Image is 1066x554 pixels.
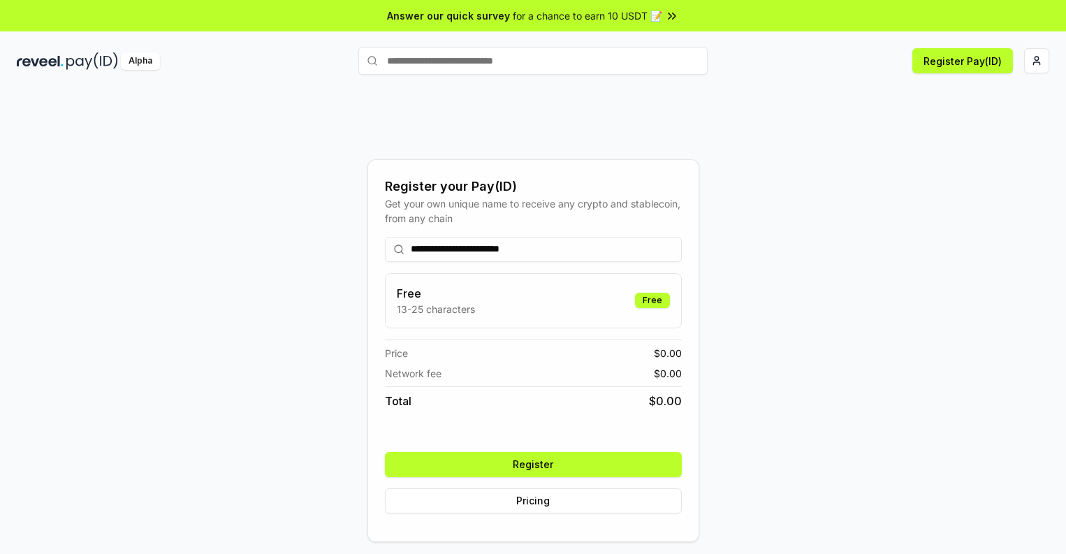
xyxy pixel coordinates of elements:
[385,452,682,477] button: Register
[513,8,662,23] span: for a chance to earn 10 USDT 📝
[385,177,682,196] div: Register your Pay(ID)
[635,293,670,308] div: Free
[66,52,118,70] img: pay_id
[121,52,160,70] div: Alpha
[385,196,682,226] div: Get your own unique name to receive any crypto and stablecoin, from any chain
[654,366,682,381] span: $ 0.00
[649,393,682,409] span: $ 0.00
[385,393,411,409] span: Total
[912,48,1013,73] button: Register Pay(ID)
[397,302,475,316] p: 13-25 characters
[385,488,682,513] button: Pricing
[385,366,441,381] span: Network fee
[17,52,64,70] img: reveel_dark
[654,346,682,360] span: $ 0.00
[385,346,408,360] span: Price
[397,285,475,302] h3: Free
[387,8,510,23] span: Answer our quick survey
